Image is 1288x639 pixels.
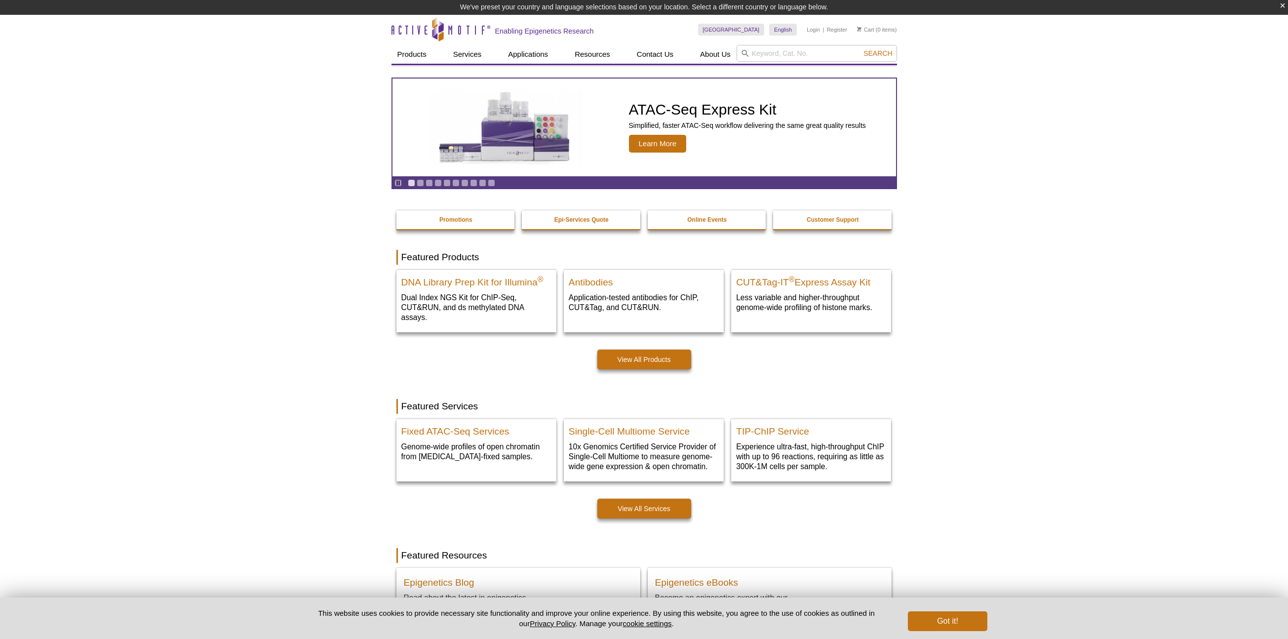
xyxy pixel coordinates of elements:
[857,26,874,33] a: Cart
[396,210,516,229] a: Promotions
[857,27,861,32] img: Your Cart
[629,135,687,153] span: Learn More
[773,210,893,229] a: Customer Support
[392,79,896,176] article: ATAC-Seq Express Kit
[417,179,424,187] a: Go to slide 2
[495,27,594,36] h2: Enabling Epigenetics Research
[807,26,820,33] a: Login
[452,179,460,187] a: Go to slide 6
[737,45,897,62] input: Keyword, Cat. No.
[789,275,795,283] sup: ®
[823,24,824,36] li: |
[396,419,556,472] a: Fixed ATAC-Seq Services Fixed ATAC-Seq Services Genome-wide profiles of open chromatin from [MEDI...
[569,422,719,437] h2: Single-Cell Multiome Service
[629,102,866,117] h2: ATAC-Seq Express Kit
[569,273,719,287] h2: Antibodies
[394,179,402,187] a: Toggle autoplay
[470,179,477,187] a: Go to slide 8
[447,45,488,64] a: Services
[404,578,474,588] h3: Epigenetics Blog
[401,273,551,287] h2: DNA Library Prep Kit for Illumina
[655,593,803,613] p: Become an epigenetics expert with our free eBooks.
[401,292,551,322] p: Dual Index NGS Kit for ChIP-Seq, CUT&RUN, and ds methylated DNA assays.
[424,90,587,165] img: ATAC-Seq Express Kit
[908,611,987,631] button: Got it!
[655,578,739,588] h3: Epigenetics eBooks
[687,216,727,223] strong: Online Events
[554,216,609,223] strong: Epi-Services Quote
[391,45,432,64] a: Products
[860,49,895,58] button: Search
[443,179,451,187] a: Go to slide 5
[736,273,886,287] h2: CUT&Tag-IT Express Assay Kit
[404,593,551,613] p: Read about the latest in epigenetics research.
[631,45,679,64] a: Contact Us
[564,419,724,481] a: Single-Cell Multiome Servicee Single-Cell Multiome Service 10x Genomics Certified Service Provide...
[731,419,891,481] a: TIP-ChIP Service TIP-ChIP Service Experience ultra-fast, high-throughput ChIP with up to 96 react...
[408,179,415,187] a: Go to slide 1
[736,422,886,437] h2: TIP-ChIP Service
[564,270,724,322] a: All Antibodies Antibodies Application-tested antibodies for ChIP, CUT&Tag, and CUT&RUN.
[807,216,859,223] strong: Customer Support
[736,441,886,472] p: Experience ultra-fast, high-throughput ChIP with up to 96 reactions, requiring as little as 300K-...
[488,179,495,187] a: Go to slide 10
[623,619,671,628] button: cookie settings
[396,548,892,563] h2: Featured Resources
[434,179,442,187] a: Go to slide 4
[827,26,847,33] a: Register
[396,399,892,414] h2: Featured Services
[655,575,739,593] a: Epigenetics eBooks
[597,350,691,369] a: View All Products
[396,250,892,265] h2: Featured Products
[502,45,554,64] a: Applications
[569,45,616,64] a: Resources
[479,179,486,187] a: Go to slide 9
[439,216,472,223] strong: Promotions
[522,210,641,229] a: Epi-Services Quote
[698,24,765,36] a: [GEOGRAPHIC_DATA]
[301,608,892,629] p: This website uses cookies to provide necessary site functionality and improve your online experie...
[857,24,897,36] li: (0 items)
[569,441,719,472] p: 10x Genomics Certified Service Provider of Single-Cell Multiome to measure genome-wide gene expre...
[461,179,468,187] a: Go to slide 7
[538,275,544,283] sup: ®
[401,441,551,462] p: Genome-wide profiles of open chromatin from [MEDICAL_DATA]-fixed samples.
[401,422,551,437] h2: Fixed ATAC-Seq Services
[736,292,886,313] p: Less variable and higher-throughput genome-wide profiling of histone marks​.
[426,179,433,187] a: Go to slide 3
[648,210,767,229] a: Online Events
[392,79,896,176] a: ATAC-Seq Express Kit ATAC-Seq Express Kit Simplified, faster ATAC-Seq workflow delivering the sam...
[694,45,737,64] a: About Us
[731,270,891,322] a: CUT&Tag-IT® Express Assay Kit CUT&Tag-IT®Express Assay Kit Less variable and higher-throughput ge...
[629,121,866,130] p: Simplified, faster ATAC-Seq workflow delivering the same great quality results
[530,619,575,628] a: Privacy Policy
[404,575,474,593] a: Epigenetics Blog
[769,24,797,36] a: English
[569,292,719,313] p: Application-tested antibodies for ChIP, CUT&Tag, and CUT&RUN.
[863,49,892,57] span: Search
[396,270,556,332] a: DNA Library Prep Kit for Illumina DNA Library Prep Kit for Illumina® Dual Index NGS Kit for ChIP-...
[597,499,691,519] a: View All Services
